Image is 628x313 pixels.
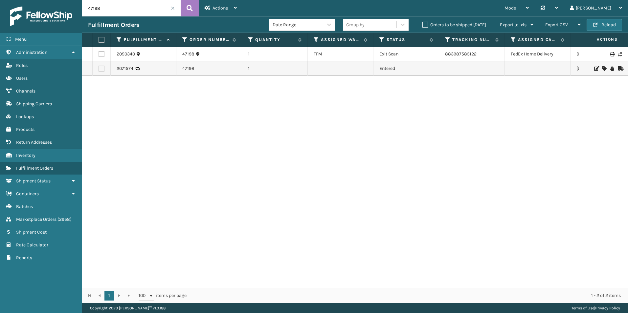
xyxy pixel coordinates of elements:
[16,127,34,132] span: Products
[15,36,27,42] span: Menu
[610,66,614,71] i: On Hold
[618,66,622,71] i: Mark as Shipped
[16,217,56,222] span: Marketplace Orders
[139,292,148,299] span: 100
[242,61,308,76] td: 1
[16,153,35,158] span: Inventory
[16,139,52,145] span: Return Addresses
[213,5,228,11] span: Actions
[242,47,308,61] td: 1
[117,51,135,57] a: 2050340
[16,63,28,68] span: Roles
[518,37,558,43] label: Assigned Carrier Service
[452,37,492,43] label: Tracking Number
[16,242,48,248] span: Rate Calculator
[387,37,426,43] label: Status
[16,204,33,209] span: Batches
[346,21,365,28] div: Group by
[16,75,28,81] span: Users
[602,66,606,71] i: Assign Carrier and Warehouse
[16,114,34,119] span: Lookups
[545,22,568,28] span: Export CSV
[139,291,187,301] span: items per page
[182,51,194,57] a: 47198
[618,52,622,56] i: Never Shipped
[16,229,47,235] span: Shipment Cost
[10,7,72,26] img: logo
[90,303,166,313] p: Copyright 2023 [PERSON_NAME]™ v 1.0.188
[576,34,622,45] span: Actions
[255,37,295,43] label: Quantity
[445,51,477,57] a: 883987585122
[572,306,594,310] a: Terms of Use
[16,101,52,107] span: Shipping Carriers
[104,291,114,301] a: 1
[273,21,324,28] div: Date Range
[308,47,373,61] td: TFM
[124,37,164,43] label: Fulfillment Order Id
[16,88,35,94] span: Channels
[88,21,139,29] h3: Fulfillment Orders
[182,65,194,72] a: 47198
[16,50,47,55] span: Administration
[16,165,53,171] span: Fulfillment Orders
[373,47,439,61] td: Exit Scan
[594,66,598,71] i: Edit
[190,37,229,43] label: Order Number
[505,47,571,61] td: FedEx Home Delivery
[595,306,620,310] a: Privacy Policy
[57,217,72,222] span: ( 2958 )
[587,19,622,31] button: Reload
[373,61,439,76] td: Entered
[16,191,39,197] span: Containers
[422,22,486,28] label: Orders to be shipped [DATE]
[500,22,527,28] span: Export to .xls
[16,178,51,184] span: Shipment Status
[610,52,614,56] i: Print Label
[16,255,32,261] span: Reports
[505,5,516,11] span: Mode
[321,37,361,43] label: Assigned Warehouse
[117,65,133,72] a: 2071574
[196,292,621,299] div: 1 - 2 of 2 items
[572,303,620,313] div: |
